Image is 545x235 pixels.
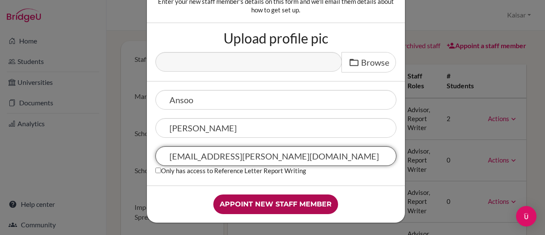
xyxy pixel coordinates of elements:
input: Appoint new staff member [213,194,338,214]
label: Upload profile pic [224,32,328,45]
input: First name [155,90,396,110]
input: Last name [155,118,396,138]
span: Browse [361,57,389,67]
input: Only has access to Reference Letter Report Writing [155,168,161,173]
div: Open Intercom Messenger [516,206,536,226]
label: Only has access to Reference Letter Report Writing [155,166,306,175]
input: Email [155,146,396,166]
